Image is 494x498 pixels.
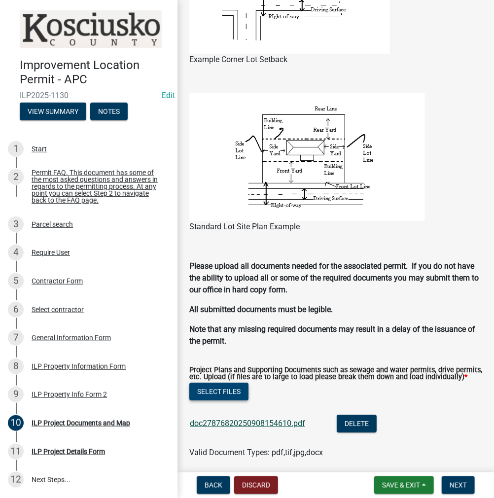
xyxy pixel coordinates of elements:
[8,273,24,289] div: 5
[20,91,158,100] span: ILP2025-1130
[162,91,175,100] a: Edit
[190,419,305,428] a: doc27876820250908154610.pdf
[90,103,128,120] button: Notes
[337,420,377,429] wm-modal-confirm: Delete Document
[197,476,230,494] button: Back
[20,103,86,120] button: View Summary
[8,387,24,402] div: 9
[189,93,425,221] img: lot_setback_pics_f73b0f8a-4d41-487b-93b4-04c1c3089d74.bmp
[32,420,130,427] div: ILP Project Documents and Map
[8,330,24,346] div: 7
[32,363,126,370] div: ILP Property Information Form
[8,472,24,488] div: 12
[189,324,475,346] strong: Note that any missing required documents may result in a delay of the issuance of the permit.
[32,221,73,228] div: Parcel search
[32,391,107,398] div: ILP Property Info Form 2
[234,476,278,494] button: Discard
[189,54,482,66] figcaption: Example Corner Lot Setback
[189,383,248,400] button: Select files
[162,91,175,100] wm-modal-confirm: Edit Application Number
[32,448,105,455] div: ILP Project Details Form
[32,306,84,313] div: Select contractor
[8,216,24,232] div: 3
[32,249,70,256] div: Require User
[20,10,162,48] img: Kosciusko County, Indiana
[32,145,47,152] div: Start
[189,221,482,233] figcaption: Standard Lot Site Plan Example
[442,476,475,494] button: Next
[374,476,434,494] button: Save & Exit
[8,245,24,260] div: 4
[8,415,24,431] div: 10
[189,305,333,314] strong: All submitted documents must be legible.
[382,481,420,489] span: Save & Exit
[32,278,83,285] div: Contractor Form
[90,108,128,116] wm-modal-confirm: Notes
[32,169,162,204] div: Permit FAQ. This document has some of the most asked questions and answers in regards to the perm...
[32,334,111,341] div: General Information Form
[20,58,170,87] h4: Improvement Location Permit - APC
[189,367,482,381] label: Project Plans and Supporting Documents such as sewage and water permits, drive permits, etc. Uplo...
[8,169,24,185] div: 2
[205,481,222,489] span: Back
[337,415,377,432] button: Delete
[189,448,323,457] span: Valid Document Types: pdf,tif,jpg,docx
[8,444,24,460] div: 11
[20,108,86,116] wm-modal-confirm: Summary
[189,261,479,294] strong: Please upload all documents needed for the associated permit. If you do not have the ability to u...
[8,358,24,374] div: 8
[450,481,467,489] span: Next
[8,302,24,318] div: 6
[8,141,24,157] div: 1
